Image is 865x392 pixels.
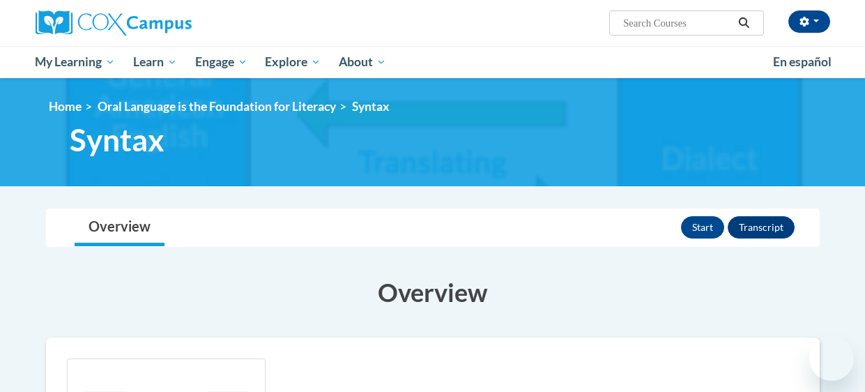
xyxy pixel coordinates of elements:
span: En español [773,54,832,69]
span: Syntax [352,99,390,114]
span: Engage [195,54,247,70]
span: Syntax [70,121,164,158]
button: Start [681,216,724,239]
a: Oral Language is the Foundation for Literacy [98,99,336,114]
button: Account Settings [788,10,830,33]
a: Explore [256,46,330,78]
a: Home [49,99,82,114]
h3: Overview [46,275,820,310]
span: My Learning [35,54,115,70]
input: Search Courses [622,15,733,31]
img: Cox Campus [36,10,192,36]
button: Transcript [728,216,795,239]
a: Engage [186,46,257,78]
a: About [330,46,395,78]
a: Overview [75,209,164,246]
span: About [339,54,386,70]
div: Main menu [25,46,841,78]
span: Learn [133,54,177,70]
button: Search [733,15,754,31]
iframe: Button to launch messaging window [809,336,854,381]
a: My Learning [26,46,125,78]
a: Cox Campus [36,10,286,36]
a: Learn [124,46,186,78]
a: En español [764,47,841,77]
span: Explore [265,54,321,70]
